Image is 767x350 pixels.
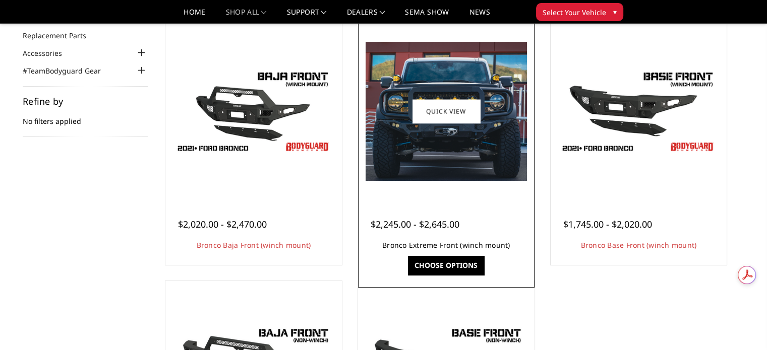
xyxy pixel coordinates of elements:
span: ▾ [613,7,617,17]
a: SEMA Show [405,9,449,23]
a: Freedom Series - Bronco Base Front Bumper Bronco Base Front (winch mount) [553,26,725,197]
div: No filters applied [23,97,148,137]
span: Select Your Vehicle [543,7,606,18]
a: Bronco Baja Front (winch mount) [197,240,311,250]
span: $1,745.00 - $2,020.00 [563,218,652,230]
a: Bodyguard Ford Bronco Bronco Baja Front (winch mount) [168,26,339,197]
a: Choose Options [408,256,484,275]
a: Quick view [412,99,480,123]
span: $2,020.00 - $2,470.00 [178,218,267,230]
iframe: Chat Widget [717,302,767,350]
span: $2,245.00 - $2,645.00 [371,218,459,230]
button: Select Your Vehicle [536,3,623,21]
img: Bronco Extreme Front (winch mount) [366,42,527,181]
a: Home [184,9,205,23]
a: Bronco Extreme Front (winch mount) [382,240,510,250]
a: News [469,9,490,23]
h5: Refine by [23,97,148,106]
a: Accessories [23,48,75,58]
a: Replacement Parts [23,30,99,41]
a: #TeamBodyguard Gear [23,65,113,76]
a: Support [287,9,327,23]
a: Dealers [347,9,385,23]
a: shop all [226,9,267,23]
a: Bronco Base Front (winch mount) [581,240,697,250]
a: Bronco Extreme Front (winch mount) Bronco Extreme Front (winch mount) [361,26,532,197]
